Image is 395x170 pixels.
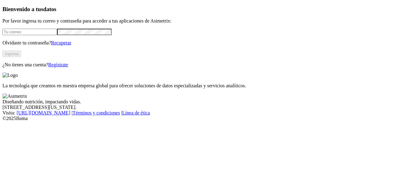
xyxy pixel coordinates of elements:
[2,62,393,68] p: ¿No tienes una cuenta?
[2,73,18,78] img: Logo
[73,110,120,115] a: Términos y condiciones
[2,51,21,57] button: Ingresa
[2,6,393,13] h3: Bienvenido a tus
[2,105,393,110] div: [STREET_ADDRESS][US_STATE].
[2,18,393,24] p: Por favor ingresa tu correo y contraseña para acceder a tus aplicaciones de Asimetrix:
[2,116,393,121] div: © 2025 Iluma
[2,29,57,35] input: Tu correo
[122,110,150,115] a: Línea de ética
[2,93,27,99] img: Asimetrix
[17,110,70,115] a: [URL][DOMAIN_NAME]
[2,40,393,46] p: Olvidaste tu contraseña?
[2,110,393,116] div: Visita : | |
[48,62,68,67] a: Regístrate
[2,99,393,105] div: Diseñando nutrición, impactando vidas.
[51,40,71,45] a: Recuperar
[43,6,56,12] span: datos
[2,83,393,89] p: La tecnología que creamos en nuestra empresa global para ofrecer soluciones de datos especializad...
